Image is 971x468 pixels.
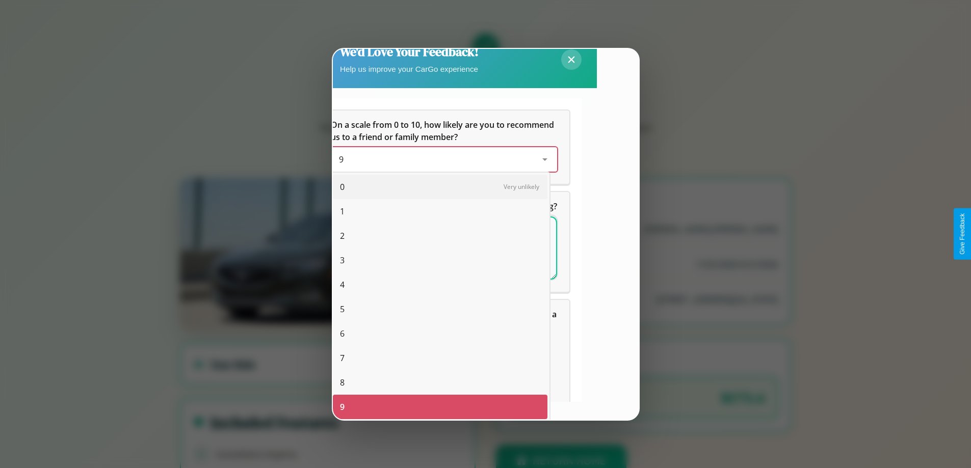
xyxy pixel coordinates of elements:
div: 8 [333,370,547,395]
div: 0 [333,175,547,199]
span: 2 [340,230,345,242]
div: 4 [333,272,547,297]
div: On a scale from 0 to 10, how likely are you to recommend us to a friend or family member? [319,111,569,184]
div: 6 [333,321,547,346]
div: 5 [333,297,547,321]
div: On a scale from 0 to 10, how likely are you to recommend us to a friend or family member? [331,147,557,172]
span: 6 [340,327,345,340]
span: What can we do to make your experience more satisfying? [331,201,557,212]
span: Very unlikely [504,182,539,191]
span: Which of the following features do you value the most in a vehicle? [331,309,559,332]
span: 9 [339,154,344,165]
h2: We'd Love Your Feedback! [340,43,479,60]
span: 7 [340,352,345,364]
span: 0 [340,181,345,193]
div: 10 [333,419,547,444]
span: 4 [340,279,345,291]
h5: On a scale from 0 to 10, how likely are you to recommend us to a friend or family member? [331,119,557,143]
span: 5 [340,303,345,315]
p: Help us improve your CarGo experience [340,62,479,76]
span: 1 [340,205,345,217]
div: 7 [333,346,547,370]
span: 3 [340,254,345,266]
div: Give Feedback [959,213,966,255]
div: 9 [333,395,547,419]
span: On a scale from 0 to 10, how likely are you to recommend us to a friend or family member? [331,119,556,143]
div: 3 [333,248,547,272]
span: 9 [340,401,345,413]
div: 1 [333,199,547,224]
span: 8 [340,376,345,389]
div: 2 [333,224,547,248]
